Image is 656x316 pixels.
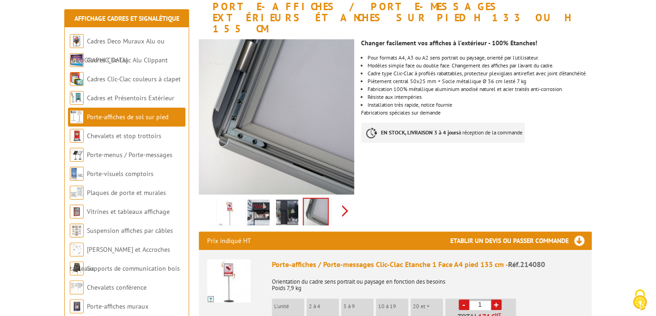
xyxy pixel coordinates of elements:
img: Cookies (fenêtre modale) [628,288,651,311]
img: 214080_clic_clac.jpg [199,39,355,195]
img: Cadres Clic-Clac couleurs à clapet [70,72,84,86]
a: [PERSON_NAME] et Accroches tableaux [70,245,170,273]
img: Porte-affiches de sol sur pied [70,110,84,124]
img: 214080_detail.jpg [333,200,356,228]
a: + [491,299,502,310]
p: 10 à 19 [378,303,408,310]
a: Chevalets conférence [87,283,147,292]
a: Affichage Cadres et Signalétique [74,14,179,23]
li: Pour formats A4, A3 ou A2 sens portrait ou paysage, orienté par l’utilisateur. [368,55,591,61]
a: Vitrines et tableaux affichage [87,207,170,216]
li: Piètement central 50x25 mm + Socle métallique Ø 36 cm lesté 7 kg [368,79,591,84]
a: Cadres Clic-Clac Alu Clippant [87,56,168,64]
img: Porte-affiches / Porte-messages Clic-Clac Etanche 1 Face A4 pied 133 cm [207,259,251,303]
h3: Etablir un devis ou passer commande [450,231,592,250]
a: Porte-affiches de sol sur pied [87,113,168,121]
img: Porte-visuels comptoirs [70,167,84,181]
img: Vitrines et tableaux affichage [70,205,84,219]
img: Suspension affiches par câbles [70,224,84,237]
a: Cadres Deco Muraux Alu ou [GEOGRAPHIC_DATA] [70,37,165,64]
p: Prix indiqué HT [207,231,251,250]
li: Installation très rapide, notice fournie [368,102,591,108]
span: Réf.214080 [508,260,545,269]
img: Porte-menus / Porte-messages [70,148,84,162]
img: porte_messages_sol_etanches_exterieurs_sur_pieds_214080_3.jpg [247,200,270,228]
span: Next [341,203,349,219]
li: Fabrication 100% métallique aluminium anodisé naturel et acier traités anti-corrosion. [368,86,591,92]
img: Cimaises et Accroches tableaux [70,243,84,256]
img: porte_messages_sol_etanches_exterieurs_sur_pieds_214080_4.jpg [276,200,298,228]
img: Chevalets conférence [70,280,84,294]
img: Plaques de porte et murales [70,186,84,200]
p: 5 à 9 [343,303,374,310]
li: Modèles simple face ou double face. Changement des affiches par l’avant du cadre. [368,63,591,68]
a: Cadres et Présentoirs Extérieur [87,94,174,102]
strong: Changer facilement vos affiches à l'extérieur - 100% Etanches! [361,39,537,47]
img: 214080_clic_clac.jpg [304,199,328,227]
p: à réception de la commande [361,122,525,143]
img: panneaux_affichage_exterieurs_etanches_sur_pied_214080_fleche.jpg [219,200,241,228]
a: - [459,299,469,310]
a: Plaques de porte et murales [87,188,166,197]
div: Porte-affiches / Porte-messages Clic-Clac Etanche 1 Face A4 pied 133 cm - [272,259,583,270]
p: L'unité [274,303,304,310]
p: Orientation du cadre sens portrait ou paysage en fonction des besoins Poids 7,9 kg [272,272,583,292]
img: Cadres et Présentoirs Extérieur [70,91,84,105]
li: Cadre type Clic-Clac à profilés rabattables, protecteur plexiglass antireflet avec joint d’étanch... [368,71,591,76]
a: Porte-affiches muraux [87,302,148,310]
li: Résiste aux intempéries. [368,94,591,100]
a: Chevalets et stop trottoirs [87,132,161,140]
strong: EN STOCK, LIVRAISON 3 à 4 jours [381,129,459,136]
p: 20 et + [413,303,443,310]
button: Cookies (fenêtre modale) [624,285,656,316]
img: Cadres Deco Muraux Alu ou Bois [70,34,84,48]
div: Fabrications spéciales sur demande [361,35,598,152]
img: Porte-affiches muraux [70,299,84,313]
a: Cadres Clic-Clac couleurs à clapet [87,75,181,83]
img: Chevalets et stop trottoirs [70,129,84,143]
a: Supports de communication bois [87,264,180,273]
a: Suspension affiches par câbles [87,226,173,235]
a: Porte-menus / Porte-messages [87,151,172,159]
a: Porte-visuels comptoirs [87,170,153,178]
p: 2 à 4 [309,303,339,310]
